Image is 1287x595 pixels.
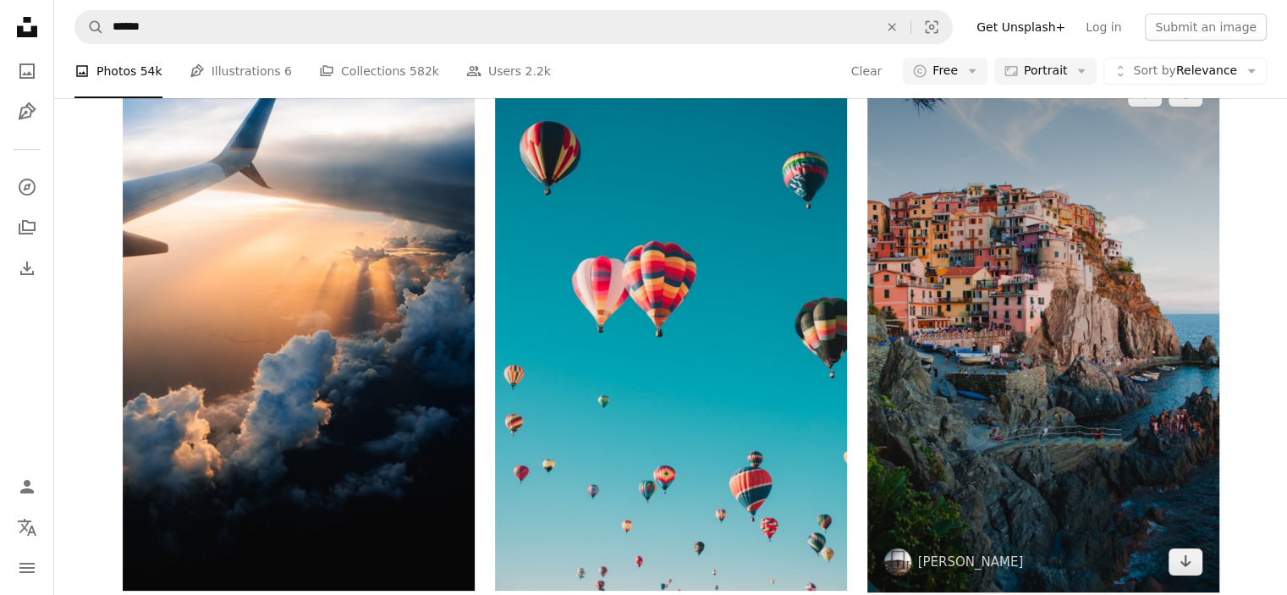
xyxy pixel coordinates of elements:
[466,44,551,98] a: Users 2.2k
[10,10,44,47] a: Home — Unsplash
[994,58,1097,85] button: Portrait
[911,11,952,43] button: Visual search
[1103,58,1267,85] button: Sort byRelevance
[10,551,44,585] button: Menu
[74,10,953,44] form: Find visuals sitewide
[1133,63,1175,77] span: Sort by
[10,470,44,504] a: Log in / Sign up
[884,548,911,576] img: Go to Jack Ward's profile
[10,54,44,88] a: Photos
[10,211,44,245] a: Collections
[525,62,551,80] span: 2.2k
[10,251,44,285] a: Download History
[75,11,104,43] button: Search Unsplash
[319,44,439,98] a: Collections 582k
[495,63,847,591] img: assorted hot air balloons flying at high altitude during daytime
[123,63,475,591] img: airplane on sky during golden hour
[918,554,1024,570] a: [PERSON_NAME]
[1075,14,1131,41] a: Log in
[867,320,1219,335] a: Manarola, Italy
[873,11,910,43] button: Clear
[1145,14,1267,41] button: Submit an image
[850,58,883,85] button: Clear
[495,318,847,333] a: assorted hot air balloons flying at high altitude during daytime
[932,63,958,80] span: Free
[867,63,1219,593] img: Manarola, Italy
[1169,548,1202,576] a: Download
[966,14,1075,41] a: Get Unsplash+
[1133,63,1237,80] span: Relevance
[1024,63,1067,80] span: Portrait
[410,62,439,80] span: 582k
[190,44,292,98] a: Illustrations 6
[10,170,44,204] a: Explore
[123,318,475,333] a: airplane on sky during golden hour
[10,510,44,544] button: Language
[284,62,292,80] span: 6
[10,95,44,129] a: Illustrations
[903,58,987,85] button: Free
